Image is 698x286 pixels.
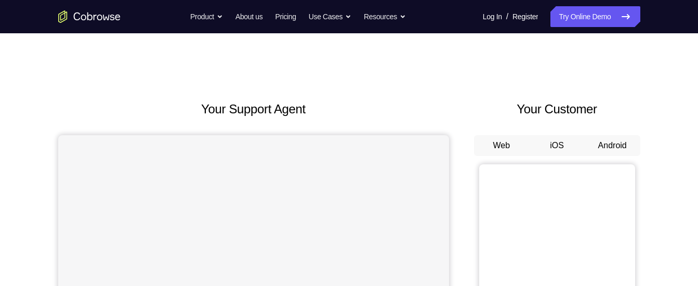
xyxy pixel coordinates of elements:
a: About us [235,6,262,27]
a: Register [512,6,538,27]
a: Log In [483,6,502,27]
button: Resources [364,6,406,27]
a: Pricing [275,6,296,27]
button: iOS [529,135,585,156]
button: Web [474,135,530,156]
button: Product [190,6,223,27]
a: Try Online Demo [550,6,640,27]
button: Use Cases [309,6,351,27]
span: / [506,10,508,23]
button: Android [585,135,640,156]
a: Go to the home page [58,10,121,23]
h2: Your Customer [474,100,640,119]
h2: Your Support Agent [58,100,449,119]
